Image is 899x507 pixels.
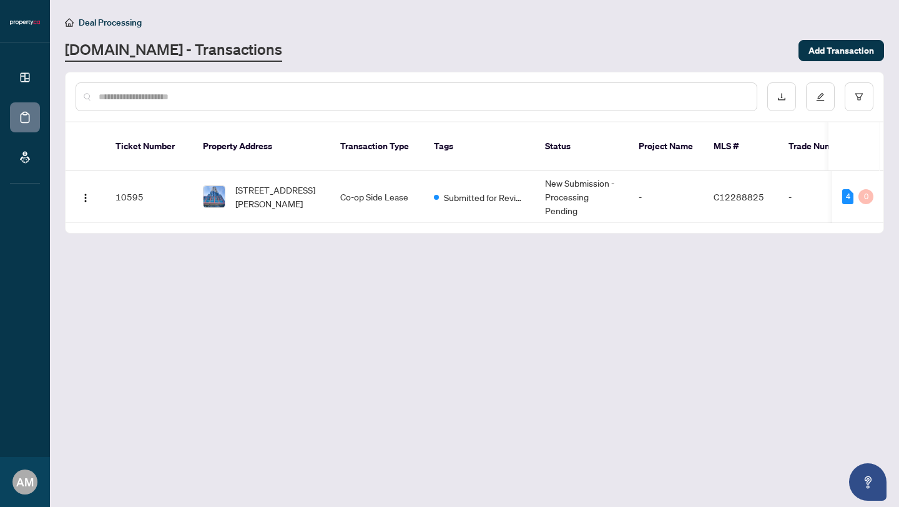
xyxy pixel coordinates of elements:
button: download [767,82,796,111]
th: Transaction Type [330,122,424,171]
th: MLS # [704,122,779,171]
span: edit [816,92,825,101]
a: [DOMAIN_NAME] - Transactions [65,39,282,62]
button: Logo [76,187,96,207]
button: Add Transaction [798,40,884,61]
span: [STREET_ADDRESS][PERSON_NAME] [235,183,320,210]
span: filter [855,92,863,101]
img: logo [10,19,40,26]
th: Property Address [193,122,330,171]
th: Project Name [629,122,704,171]
th: Tags [424,122,535,171]
th: Status [535,122,629,171]
button: Open asap [849,463,887,501]
button: edit [806,82,835,111]
div: 0 [858,189,873,204]
td: - [779,171,866,223]
span: Submitted for Review [444,190,525,204]
th: Trade Number [779,122,866,171]
td: 10595 [106,171,193,223]
button: filter [845,82,873,111]
div: 4 [842,189,853,204]
span: AM [16,473,34,491]
img: thumbnail-img [204,186,225,207]
span: home [65,18,74,27]
span: C12288825 [714,191,764,202]
th: Ticket Number [106,122,193,171]
img: Logo [81,193,91,203]
span: Add Transaction [808,41,874,61]
td: New Submission - Processing Pending [535,171,629,223]
span: Deal Processing [79,17,142,28]
span: download [777,92,786,101]
td: - [629,171,704,223]
td: Co-op Side Lease [330,171,424,223]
